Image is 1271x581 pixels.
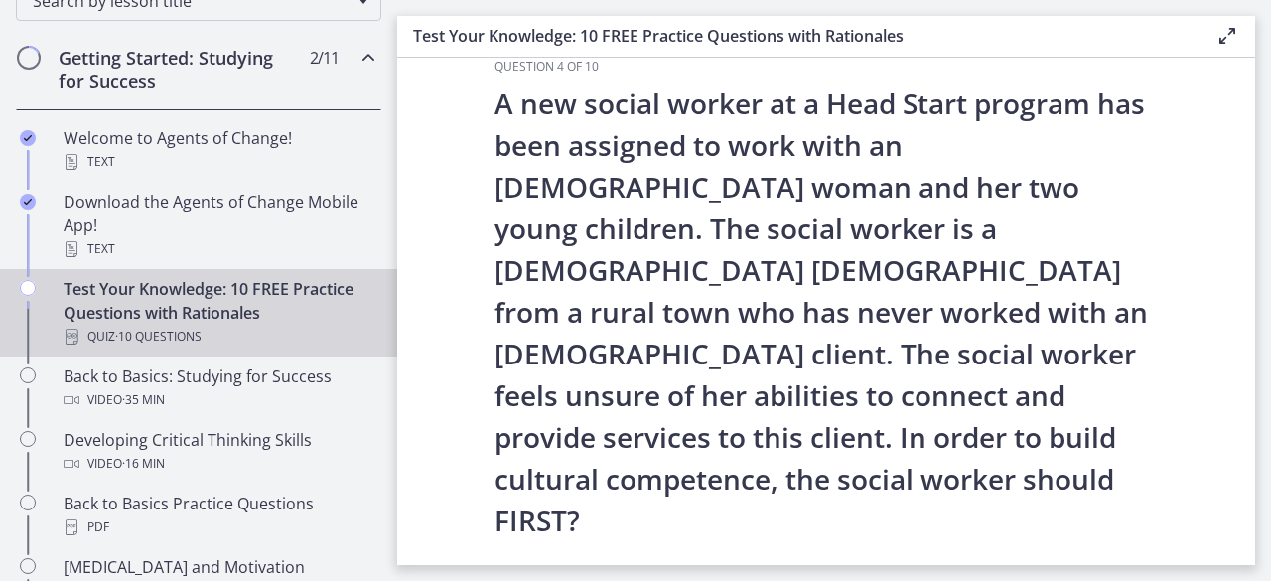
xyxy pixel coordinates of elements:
div: Developing Critical Thinking Skills [64,428,373,476]
i: Completed [20,130,36,146]
span: 2 / 11 [310,46,339,70]
span: · 10 Questions [115,325,202,349]
span: · 16 min [122,452,165,476]
h3: Question 4 of 10 [494,59,1158,74]
div: PDF [64,515,373,539]
div: Quiz [64,325,373,349]
h3: Test Your Knowledge: 10 FREE Practice Questions with Rationales [413,24,1184,48]
span: · 35 min [122,388,165,412]
h2: Getting Started: Studying for Success [59,46,301,93]
div: Video [64,452,373,476]
div: Back to Basics: Studying for Success [64,364,373,412]
div: Video [64,388,373,412]
p: A new social worker at a Head Start program has been assigned to work with an [DEMOGRAPHIC_DATA] ... [494,82,1158,541]
i: Completed [20,194,36,210]
div: Text [64,237,373,261]
div: Download the Agents of Change Mobile App! [64,190,373,261]
div: Text [64,150,373,174]
div: Welcome to Agents of Change! [64,126,373,174]
div: Back to Basics Practice Questions [64,492,373,539]
div: Test Your Knowledge: 10 FREE Practice Questions with Rationales [64,277,373,349]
